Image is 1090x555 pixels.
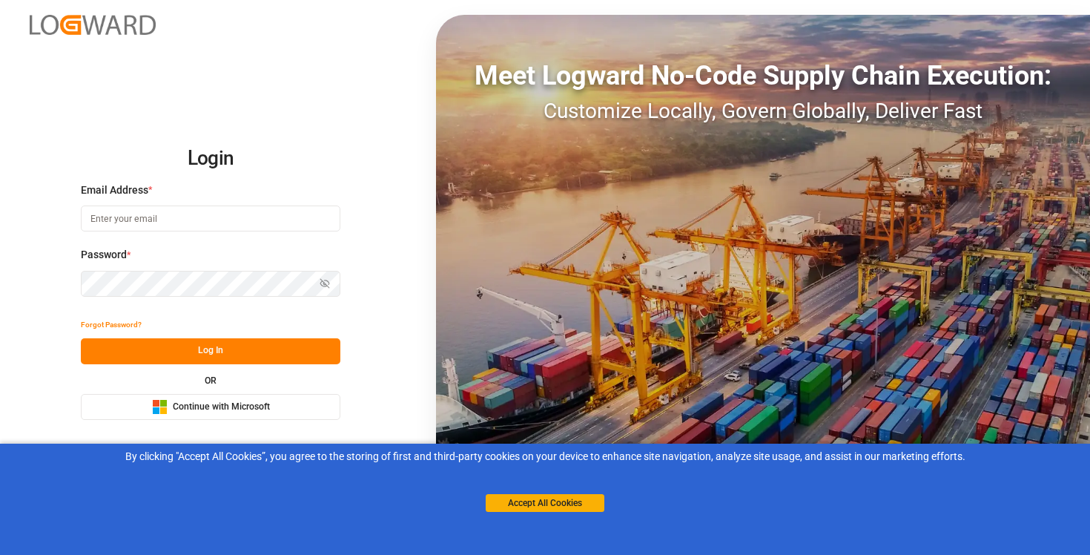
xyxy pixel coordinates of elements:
[436,96,1090,127] div: Customize Locally, Govern Globally, Deliver Fast
[436,56,1090,96] div: Meet Logward No-Code Supply Chain Execution:
[205,376,217,385] small: OR
[30,15,156,35] img: Logward_new_orange.png
[81,247,127,263] span: Password
[81,183,148,198] span: Email Address
[81,206,340,231] input: Enter your email
[81,135,340,183] h2: Login
[173,401,270,414] span: Continue with Microsoft
[81,338,340,364] button: Log In
[81,312,142,338] button: Forgot Password?
[10,449,1080,464] div: By clicking "Accept All Cookies”, you agree to the storing of first and third-party cookies on yo...
[486,494,604,512] button: Accept All Cookies
[81,394,340,420] button: Continue with Microsoft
